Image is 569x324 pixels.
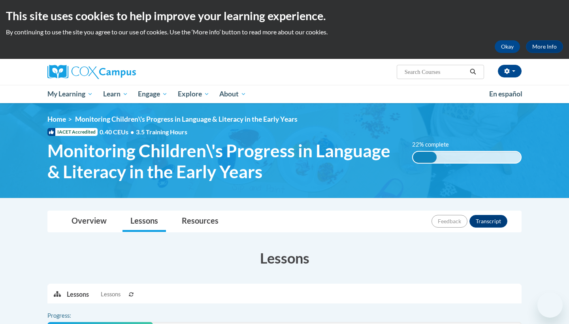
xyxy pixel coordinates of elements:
[47,65,198,79] a: Cox Campus
[47,248,522,268] h3: Lessons
[498,65,522,77] button: Account Settings
[36,85,533,103] div: Main menu
[495,40,520,53] button: Okay
[122,211,166,232] a: Lessons
[173,85,215,103] a: Explore
[467,67,479,77] button: Search
[469,215,507,228] button: Transcript
[178,89,209,99] span: Explore
[537,292,563,318] iframe: Button to launch messaging window
[64,211,115,232] a: Overview
[47,65,136,79] img: Cox Campus
[47,89,93,99] span: My Learning
[404,67,467,77] input: Search Courses
[431,215,467,228] button: Feedback
[67,290,89,299] p: Lessons
[413,152,437,163] div: 22% complete
[130,128,134,136] span: •
[6,8,563,24] h2: This site uses cookies to help improve your learning experience.
[412,140,458,149] label: 22% complete
[138,89,168,99] span: Engage
[42,85,98,103] a: My Learning
[489,90,522,98] span: En español
[6,28,563,36] p: By continuing to use the site you agree to our use of cookies. Use the ‘More info’ button to read...
[526,40,563,53] a: More Info
[47,115,66,123] a: Home
[174,211,226,232] a: Resources
[100,128,136,136] span: 0.40 CEUs
[47,140,400,182] span: Monitoring Children\'s Progress in Language & Literacy in the Early Years
[136,128,187,136] span: 3.5 Training Hours
[75,115,298,123] span: Monitoring Children\'s Progress in Language & Literacy in the Early Years
[101,290,121,299] span: Lessons
[98,85,133,103] a: Learn
[47,311,93,320] label: Progress:
[215,85,252,103] a: About
[484,86,528,102] a: En español
[219,89,246,99] span: About
[103,89,128,99] span: Learn
[47,128,98,136] span: IACET Accredited
[133,85,173,103] a: Engage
